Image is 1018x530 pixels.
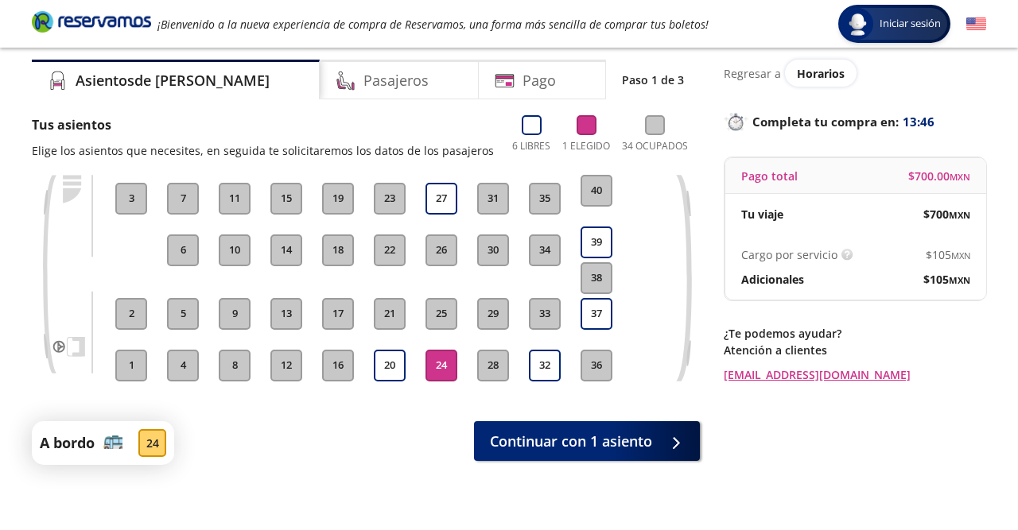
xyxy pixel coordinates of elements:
[622,72,684,88] p: Paso 1 de 3
[741,168,798,184] p: Pago total
[523,70,556,91] h4: Pago
[490,431,652,452] span: Continuar con 1 asiento
[425,234,457,266] button: 26
[115,298,147,330] button: 2
[115,350,147,381] button: 1
[477,183,509,215] button: 31
[724,110,986,133] p: Completa tu compra en :
[923,206,970,222] span: $ 700
[581,175,612,207] button: 40
[219,234,251,266] button: 10
[322,183,354,215] button: 19
[374,234,406,266] button: 22
[167,350,199,381] button: 4
[322,298,354,330] button: 17
[873,16,947,32] span: Iniciar sesión
[581,350,612,381] button: 36
[32,10,151,33] i: Brand Logo
[512,139,550,153] p: 6 Libres
[167,234,199,266] button: 6
[270,183,302,215] button: 15
[374,298,406,330] button: 21
[949,274,970,286] small: MXN
[581,226,612,258] button: 39
[581,262,612,294] button: 38
[581,298,612,330] button: 37
[529,183,561,215] button: 35
[219,298,251,330] button: 9
[374,350,406,381] button: 20
[115,183,147,215] button: 3
[32,115,494,134] p: Tus asientos
[923,271,970,288] span: $ 105
[425,350,457,381] button: 24
[425,183,457,215] button: 27
[270,234,302,266] button: 14
[741,271,804,288] p: Adicionales
[219,183,251,215] button: 11
[529,350,561,381] button: 32
[425,298,457,330] button: 25
[926,246,970,263] span: $ 105
[40,432,95,454] p: A bordo
[322,350,354,381] button: 16
[724,342,986,358] p: Atención a clientes
[951,250,970,261] small: MXN
[622,139,688,153] p: 34 Ocupados
[724,325,986,342] p: ¿Te podemos ayudar?
[950,171,970,183] small: MXN
[270,350,302,381] button: 12
[741,246,837,263] p: Cargo por servicio
[138,429,166,457] div: 24
[724,60,986,87] div: Regresar a ver horarios
[477,350,509,381] button: 28
[219,350,251,381] button: 8
[322,234,354,266] button: 18
[477,298,509,330] button: 29
[966,14,986,34] button: English
[797,66,845,81] span: Horarios
[741,206,783,222] p: Tu viaje
[724,366,986,383] a: [EMAIL_ADDRESS][DOMAIN_NAME]
[270,298,302,330] button: 13
[32,10,151,38] a: Brand Logo
[157,17,709,32] em: ¡Bienvenido a la nueva experiencia de compra de Reservamos, una forma más sencilla de comprar tus...
[908,168,970,184] span: $ 700.00
[903,113,934,131] span: 13:46
[477,234,509,266] button: 30
[474,421,700,461] button: Continuar con 1 asiento
[363,70,429,91] h4: Pasajeros
[724,65,781,82] p: Regresar a
[529,298,561,330] button: 33
[32,142,494,159] p: Elige los asientos que necesites, en seguida te solicitaremos los datos de los pasajeros
[76,70,270,91] h4: Asientos de [PERSON_NAME]
[167,183,199,215] button: 7
[949,209,970,221] small: MXN
[529,234,561,266] button: 34
[562,139,610,153] p: 1 Elegido
[374,183,406,215] button: 23
[167,298,199,330] button: 5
